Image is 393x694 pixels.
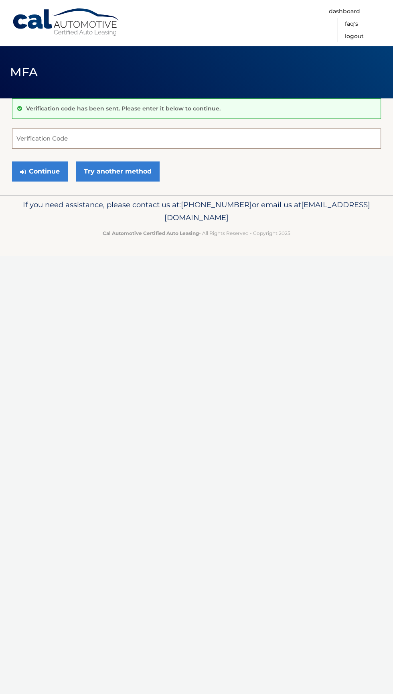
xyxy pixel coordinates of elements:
p: If you need assistance, please contact us at: or email us at [12,198,381,224]
a: Cal Automotive [12,8,120,37]
p: Verification code has been sent. Please enter it below to continue. [26,105,221,112]
span: MFA [10,65,38,80]
span: [PHONE_NUMBER] [181,200,252,209]
button: Continue [12,161,68,182]
a: FAQ's [345,18,358,30]
strong: Cal Automotive Certified Auto Leasing [103,230,199,236]
a: Logout [345,30,364,43]
input: Verification Code [12,129,381,149]
a: Dashboard [329,5,360,18]
p: - All Rights Reserved - Copyright 2025 [12,229,381,237]
a: Try another method [76,161,160,182]
span: [EMAIL_ADDRESS][DOMAIN_NAME] [164,200,370,222]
